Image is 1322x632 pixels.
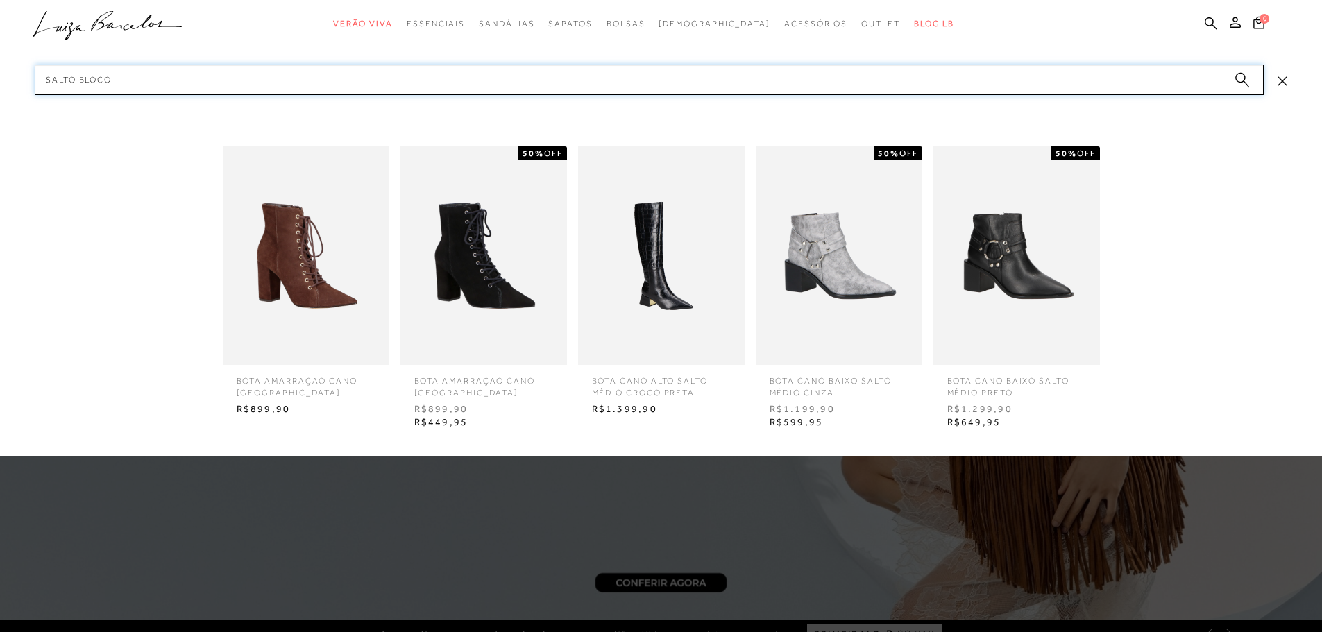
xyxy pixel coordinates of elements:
span: Sapatos [548,19,592,28]
a: categoryNavScreenReaderText [407,11,465,37]
span: Sandálias [479,19,534,28]
a: BOTA CANO ALTO SALTO MÉDIO CROCO PRETA BOTA CANO ALTO SALTO MÉDIO CROCO PRETA R$1.399,90 [575,146,748,419]
span: BOTA CANO ALTO SALTO MÉDIO CROCO PRETA [582,365,741,399]
span: BOTA CANO BAIXO SALTO MÉDIO PRETO [937,365,1096,399]
span: Verão Viva [333,19,393,28]
span: BOTA AMARRAÇÃO CANO [GEOGRAPHIC_DATA] [404,365,563,399]
span: R$449,95 [404,412,563,433]
a: noSubCategoriesText [659,11,770,37]
img: BOTA AMARRAÇÃO CANO BAIXO SALTO ALTO PRETO [400,146,567,365]
span: Essenciais [407,19,465,28]
a: categoryNavScreenReaderText [607,11,645,37]
span: R$649,95 [937,412,1096,433]
span: Acessórios [784,19,847,28]
a: categoryNavScreenReaderText [861,11,900,37]
a: BOTA CANO BAIXO SALTO MÉDIO CINZA 50%OFF BOTA CANO BAIXO SALTO MÉDIO CINZA R$1.199,90 R$599,95 [752,146,926,433]
img: BOTA AMARRAÇÃO CANO BAIXO SALTO ALTO CAFÉ [223,146,389,365]
span: R$1.299,90 [937,399,1096,420]
a: categoryNavScreenReaderText [479,11,534,37]
strong: 50% [878,148,899,158]
span: R$899,90 [404,399,563,420]
span: BLOG LB [914,19,954,28]
button: 0 [1249,15,1269,34]
a: BOTA AMARRAÇÃO CANO BAIXO SALTO ALTO CAFÉ BOTA AMARRAÇÃO CANO [GEOGRAPHIC_DATA] R$899,90 [219,146,393,419]
a: BOTA CANO BAIXO SALTO MÉDIO PRETO 50%OFF BOTA CANO BAIXO SALTO MÉDIO PRETO R$1.299,90 R$649,95 [930,146,1103,433]
a: categoryNavScreenReaderText [784,11,847,37]
span: BOTA CANO BAIXO SALTO MÉDIO CINZA [759,365,919,399]
span: OFF [1077,148,1096,158]
span: R$1.199,90 [759,399,919,420]
a: categoryNavScreenReaderText [548,11,592,37]
span: [DEMOGRAPHIC_DATA] [659,19,770,28]
span: OFF [544,148,563,158]
a: categoryNavScreenReaderText [333,11,393,37]
span: OFF [899,148,918,158]
a: BLOG LB [914,11,954,37]
img: BOTA CANO BAIXO SALTO MÉDIO CINZA [756,146,922,365]
img: BOTA CANO BAIXO SALTO MÉDIO PRETO [933,146,1100,365]
span: BOTA AMARRAÇÃO CANO [GEOGRAPHIC_DATA] [226,365,386,399]
span: R$1.399,90 [582,399,741,420]
strong: 50% [523,148,544,158]
a: BOTA AMARRAÇÃO CANO BAIXO SALTO ALTO PRETO 50%OFF BOTA AMARRAÇÃO CANO [GEOGRAPHIC_DATA] R$899,90 ... [397,146,570,433]
img: BOTA CANO ALTO SALTO MÉDIO CROCO PRETA [578,146,745,365]
span: R$599,95 [759,412,919,433]
input: Buscar. [35,65,1264,95]
span: Outlet [861,19,900,28]
span: R$899,90 [226,399,386,420]
strong: 50% [1056,148,1077,158]
span: 0 [1260,14,1269,24]
span: Bolsas [607,19,645,28]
